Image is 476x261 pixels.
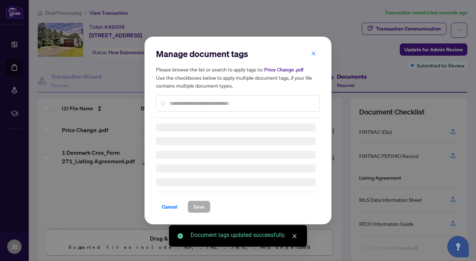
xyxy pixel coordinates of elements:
span: close [311,51,316,56]
h5: Please browse the list or search to apply tags to: Use the checkboxes below to apply multiple doc... [156,65,320,89]
button: Save [188,201,210,213]
span: close [292,234,297,239]
h2: Manage document tags [156,48,320,60]
span: Cancel [162,201,178,213]
span: check-circle [178,233,183,239]
button: Cancel [156,201,183,213]
span: Price Change .pdf [264,66,303,73]
a: Close [290,232,298,240]
button: Open asap [447,236,469,257]
div: Document tags updated successfully. [191,231,298,239]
